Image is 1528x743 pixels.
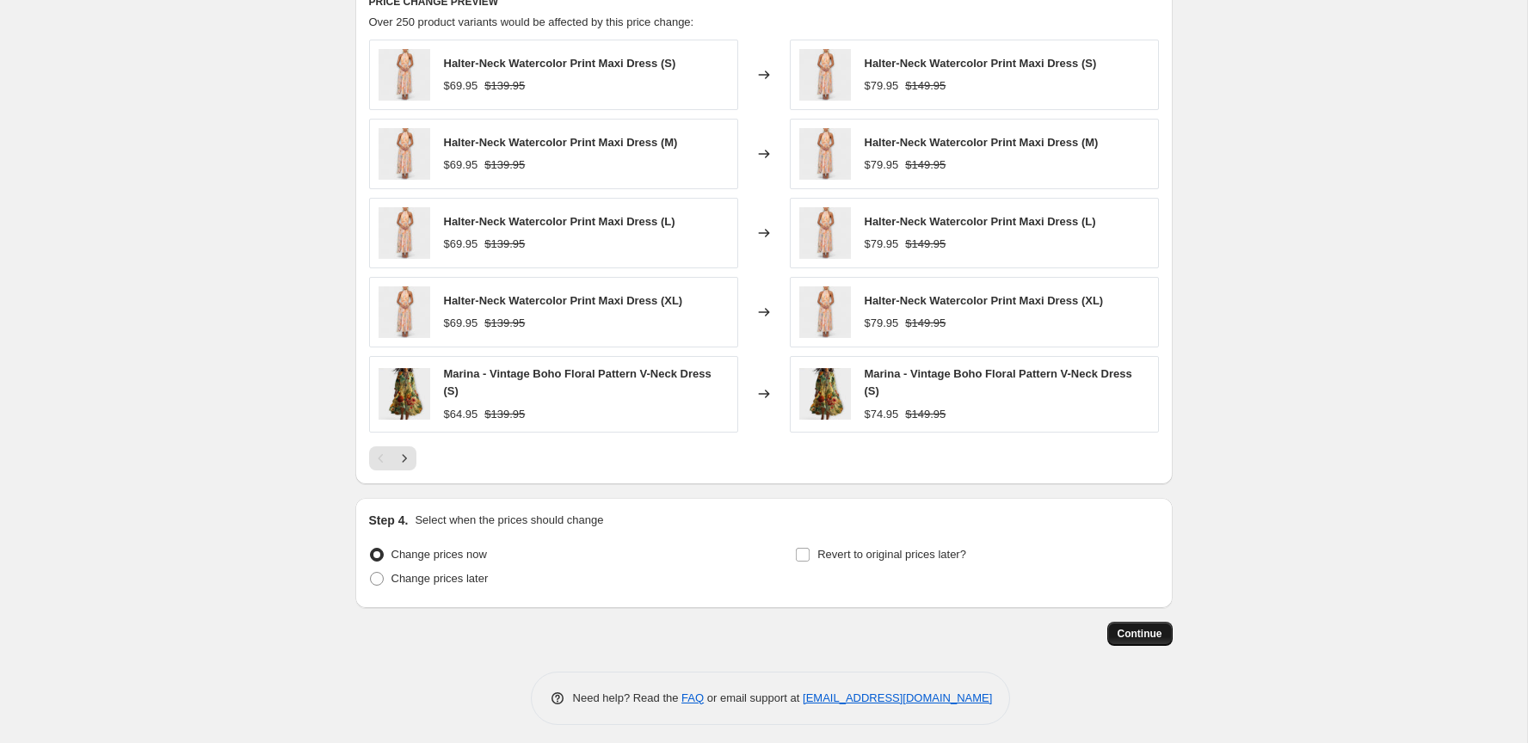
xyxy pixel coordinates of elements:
div: $79.95 [865,315,899,332]
a: FAQ [681,691,704,704]
div: $69.95 [444,157,478,174]
img: 1_00100bda-0a8d-4a83-84db-ee419254260b-Photoroom_80x.jpg [379,207,430,259]
span: Halter-Neck Watercolor Print Maxi Dress (M) [865,136,1099,149]
span: Halter-Neck Watercolor Print Maxi Dress (L) [865,215,1096,228]
img: 8005fc30-0de3-460d-bb1d-73fb19224b03_80x.jpg [799,368,851,420]
strike: $149.95 [905,236,946,253]
strike: $139.95 [484,406,525,423]
h2: Step 4. [369,512,409,529]
span: Halter-Neck Watercolor Print Maxi Dress (S) [865,57,1097,70]
img: 1_00100bda-0a8d-4a83-84db-ee419254260b-Photoroom_80x.jpg [799,207,851,259]
span: Change prices later [391,572,489,585]
strike: $149.95 [905,77,946,95]
span: Need help? Read the [573,691,682,704]
img: 8005fc30-0de3-460d-bb1d-73fb19224b03_80x.jpg [379,368,430,420]
strike: $149.95 [905,406,946,423]
span: Halter-Neck Watercolor Print Maxi Dress (XL) [444,294,683,307]
button: Next [392,446,416,470]
span: Halter-Neck Watercolor Print Maxi Dress (XL) [865,294,1104,307]
img: 1_00100bda-0a8d-4a83-84db-ee419254260b-Photoroom_80x.jpg [379,49,430,101]
span: Change prices now [391,548,487,561]
div: $79.95 [865,236,899,253]
span: Continue [1118,627,1162,641]
strike: $139.95 [484,157,525,174]
div: $69.95 [444,236,478,253]
div: $79.95 [865,77,899,95]
span: Over 250 product variants would be affected by this price change: [369,15,694,28]
strike: $149.95 [905,157,946,174]
div: $79.95 [865,157,899,174]
span: Marina - Vintage Boho Floral Pattern V-Neck Dress (S) [865,367,1132,397]
span: Marina - Vintage Boho Floral Pattern V-Neck Dress (S) [444,367,712,397]
div: $69.95 [444,77,478,95]
p: Select when the prices should change [415,512,603,529]
img: 1_00100bda-0a8d-4a83-84db-ee419254260b-Photoroom_80x.jpg [799,128,851,180]
div: $74.95 [865,406,899,423]
img: 1_00100bda-0a8d-4a83-84db-ee419254260b-Photoroom_80x.jpg [799,49,851,101]
span: Halter-Neck Watercolor Print Maxi Dress (S) [444,57,676,70]
a: [EMAIL_ADDRESS][DOMAIN_NAME] [803,691,992,704]
strike: $139.95 [484,77,525,95]
span: Halter-Neck Watercolor Print Maxi Dress (L) [444,215,675,228]
strike: $149.95 [905,315,946,332]
img: 1_00100bda-0a8d-4a83-84db-ee419254260b-Photoroom_80x.jpg [799,286,851,338]
span: Revert to original prices later? [817,548,966,561]
div: $69.95 [444,315,478,332]
img: 1_00100bda-0a8d-4a83-84db-ee419254260b-Photoroom_80x.jpg [379,128,430,180]
strike: $139.95 [484,236,525,253]
img: 1_00100bda-0a8d-4a83-84db-ee419254260b-Photoroom_80x.jpg [379,286,430,338]
div: $64.95 [444,406,478,423]
nav: Pagination [369,446,416,470]
strike: $139.95 [484,315,525,332]
span: Halter-Neck Watercolor Print Maxi Dress (M) [444,136,678,149]
button: Continue [1107,622,1173,646]
span: or email support at [704,691,803,704]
